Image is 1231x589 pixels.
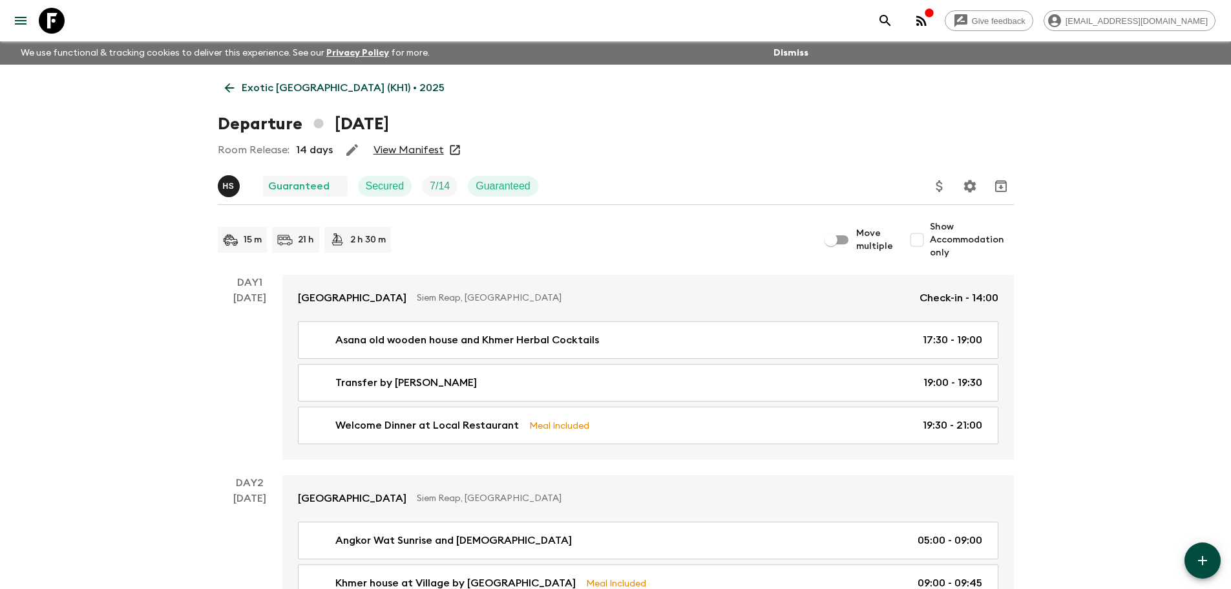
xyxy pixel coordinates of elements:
[920,290,998,306] p: Check-in - 14:00
[965,16,1033,26] span: Give feedback
[1058,16,1215,26] span: [EMAIL_ADDRESS][DOMAIN_NAME]
[374,144,444,156] a: View Manifest
[218,75,452,101] a: Exotic [GEOGRAPHIC_DATA] (KH1) • 2025
[930,220,1014,259] span: Show Accommodation only
[335,375,477,391] p: Transfer by [PERSON_NAME]
[218,142,289,158] p: Room Release:
[1044,10,1215,31] div: [EMAIL_ADDRESS][DOMAIN_NAME]
[923,418,982,433] p: 19:30 - 21:00
[218,175,242,197] button: HS
[8,8,34,34] button: menu
[233,290,266,460] div: [DATE]
[326,48,389,58] a: Privacy Policy
[923,332,982,348] p: 17:30 - 19:00
[296,142,333,158] p: 14 days
[282,475,1014,522] a: [GEOGRAPHIC_DATA]Siem Reap, [GEOGRAPHIC_DATA]
[918,533,982,548] p: 05:00 - 09:00
[298,491,406,506] p: [GEOGRAPHIC_DATA]
[923,375,982,391] p: 19:00 - 19:30
[298,364,998,402] a: Transfer by [PERSON_NAME]19:00 - 19:30
[218,111,389,137] h1: Departure [DATE]
[335,332,599,348] p: Asana old wooden house and Khmer Herbal Cocktails
[476,178,531,194] p: Guaranteed
[335,533,572,548] p: Angkor Wat Sunrise and [DEMOGRAPHIC_DATA]
[335,418,519,433] p: Welcome Dinner at Local Restaurant
[417,492,988,505] p: Siem Reap, [GEOGRAPHIC_DATA]
[945,10,1033,31] a: Give feedback
[856,227,894,253] span: Move multiple
[218,475,282,491] p: Day 2
[298,290,406,306] p: [GEOGRAPHIC_DATA]
[350,233,386,246] p: 2 h 30 m
[430,178,450,194] p: 7 / 14
[927,173,952,199] button: Update Price, Early Bird Discount and Costs
[298,407,998,444] a: Welcome Dinner at Local RestaurantMeal Included19:30 - 21:00
[422,176,458,197] div: Trip Fill
[218,179,242,189] span: Hong Sarou
[244,233,262,246] p: 15 m
[282,275,1014,321] a: [GEOGRAPHIC_DATA]Siem Reap, [GEOGRAPHIC_DATA]Check-in - 14:00
[298,522,998,559] a: Angkor Wat Sunrise and [DEMOGRAPHIC_DATA]05:00 - 09:00
[242,80,445,96] p: Exotic [GEOGRAPHIC_DATA] (KH1) • 2025
[988,173,1014,199] button: Archive (Completed, Cancelled or Unsynced Departures only)
[417,292,909,305] p: Siem Reap, [GEOGRAPHIC_DATA]
[770,44,812,62] button: Dismiss
[16,41,435,65] p: We use functional & tracking cookies to deliver this experience. See our for more.
[529,418,589,433] p: Meal Included
[218,275,282,290] p: Day 1
[358,176,412,197] div: Secured
[366,178,405,194] p: Secured
[268,178,330,194] p: Guaranteed
[872,8,898,34] button: search adventures
[957,173,983,199] button: Settings
[223,181,235,191] p: H S
[298,321,998,359] a: Asana old wooden house and Khmer Herbal Cocktails17:30 - 19:00
[298,233,314,246] p: 21 h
